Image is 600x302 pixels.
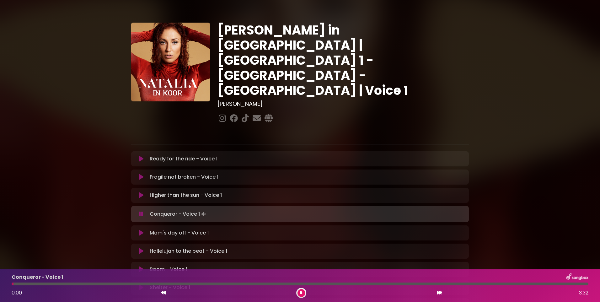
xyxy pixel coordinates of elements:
[150,210,209,218] p: Conqueror - Voice 1
[150,266,187,273] p: Boom - Voice 1
[131,23,210,101] img: YTVS25JmS9CLUqXqkEhs
[566,273,588,281] img: songbox-logo-white.png
[12,289,22,296] span: 0:00
[217,100,469,107] h3: [PERSON_NAME]
[200,210,209,218] img: waveform4.gif
[150,247,227,255] p: Hallelujah to the beat - Voice 1
[217,23,469,98] h1: [PERSON_NAME] in [GEOGRAPHIC_DATA] | [GEOGRAPHIC_DATA] 1 - [GEOGRAPHIC_DATA] - [GEOGRAPHIC_DATA] ...
[12,273,63,281] p: Conqueror - Voice 1
[150,229,209,237] p: Mom's day off - Voice 1
[150,173,218,181] p: Fragile not broken - Voice 1
[150,155,217,163] p: Ready for the ride - Voice 1
[579,289,588,297] span: 3:32
[150,191,222,199] p: Higher than the sun - Voice 1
